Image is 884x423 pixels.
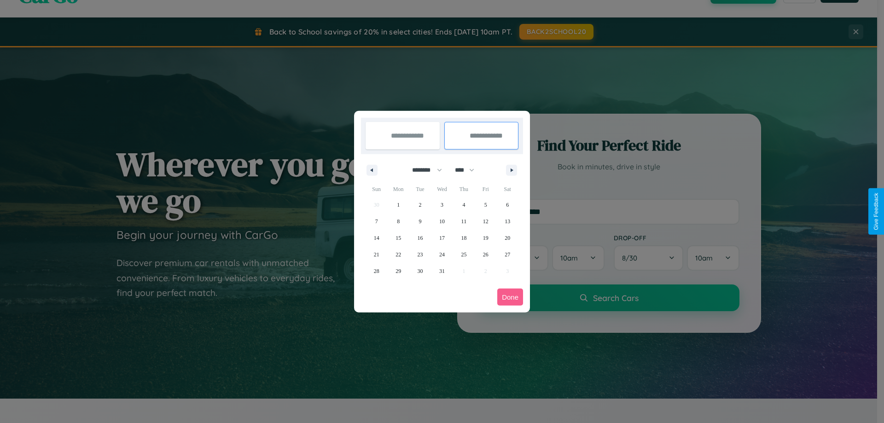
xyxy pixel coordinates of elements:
[483,213,489,230] span: 12
[387,263,409,279] button: 29
[461,213,467,230] span: 11
[366,182,387,197] span: Sun
[397,197,400,213] span: 1
[409,213,431,230] button: 9
[387,246,409,263] button: 22
[461,246,466,263] span: 25
[453,213,475,230] button: 11
[375,213,378,230] span: 7
[439,263,445,279] span: 31
[441,197,443,213] span: 3
[475,213,496,230] button: 12
[366,263,387,279] button: 28
[497,213,518,230] button: 13
[439,246,445,263] span: 24
[431,197,453,213] button: 3
[366,246,387,263] button: 21
[409,182,431,197] span: Tue
[397,213,400,230] span: 8
[497,182,518,197] span: Sat
[453,197,475,213] button: 4
[431,230,453,246] button: 17
[395,246,401,263] span: 22
[418,230,423,246] span: 16
[374,246,379,263] span: 21
[418,263,423,279] span: 30
[439,213,445,230] span: 10
[374,263,379,279] span: 28
[497,197,518,213] button: 6
[431,182,453,197] span: Wed
[387,213,409,230] button: 8
[483,246,489,263] span: 26
[497,289,523,306] button: Done
[505,213,510,230] span: 13
[395,230,401,246] span: 15
[366,213,387,230] button: 7
[461,230,466,246] span: 18
[395,263,401,279] span: 29
[419,197,422,213] span: 2
[418,246,423,263] span: 23
[475,182,496,197] span: Fri
[505,246,510,263] span: 27
[497,230,518,246] button: 20
[387,230,409,246] button: 15
[439,230,445,246] span: 17
[387,197,409,213] button: 1
[505,230,510,246] span: 20
[873,193,879,230] div: Give Feedback
[475,197,496,213] button: 5
[419,213,422,230] span: 9
[453,230,475,246] button: 18
[483,230,489,246] span: 19
[431,263,453,279] button: 31
[462,197,465,213] span: 4
[366,230,387,246] button: 14
[431,246,453,263] button: 24
[497,246,518,263] button: 27
[453,182,475,197] span: Thu
[409,263,431,279] button: 30
[374,230,379,246] span: 14
[475,230,496,246] button: 19
[409,230,431,246] button: 16
[475,246,496,263] button: 26
[387,182,409,197] span: Mon
[484,197,487,213] span: 5
[409,246,431,263] button: 23
[431,213,453,230] button: 10
[409,197,431,213] button: 2
[453,246,475,263] button: 25
[506,197,509,213] span: 6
